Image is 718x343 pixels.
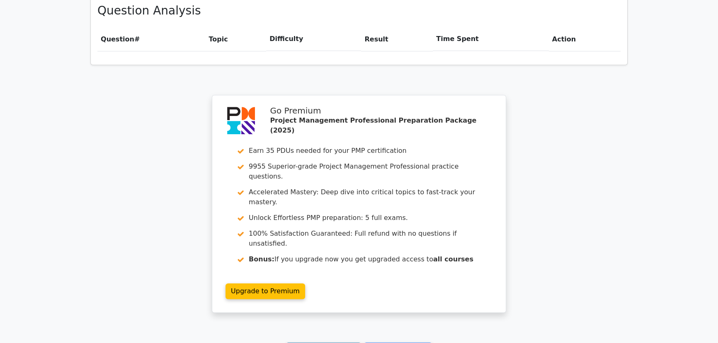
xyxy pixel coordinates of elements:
h3: Question Analysis [97,4,621,18]
th: Topic [205,27,266,51]
th: Action [549,27,621,51]
a: Upgrade to Premium [226,283,305,299]
th: Result [361,27,433,51]
span: Question [101,35,134,43]
th: Time Spent [433,27,548,51]
th: Difficulty [266,27,361,51]
th: # [97,27,205,51]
